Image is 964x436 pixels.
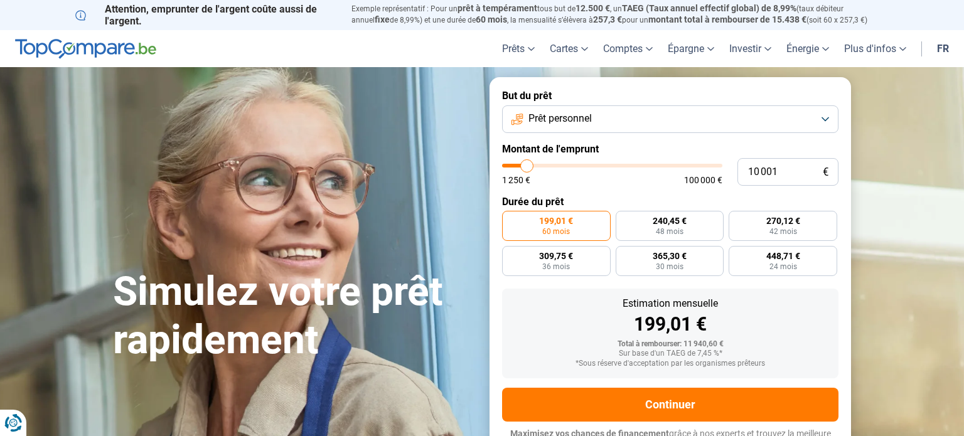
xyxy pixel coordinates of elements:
[539,252,573,260] span: 309,75 €
[502,176,530,184] span: 1 250 €
[542,228,570,235] span: 60 mois
[512,315,828,334] div: 199,01 €
[766,252,800,260] span: 448,71 €
[75,3,336,27] p: Attention, emprunter de l'argent coûte aussi de l'argent.
[648,14,806,24] span: montant total à rembourser de 15.438 €
[15,39,156,59] img: TopCompare
[512,349,828,358] div: Sur base d'un TAEG de 7,45 %*
[656,228,683,235] span: 48 mois
[823,167,828,178] span: €
[622,3,796,13] span: TAEG (Taux annuel effectif global) de 8,99%
[722,30,779,67] a: Investir
[576,3,610,13] span: 12.500 €
[653,252,687,260] span: 365,30 €
[476,14,507,24] span: 60 mois
[458,3,537,13] span: prêt à tempérament
[375,14,390,24] span: fixe
[528,112,592,125] span: Prêt personnel
[512,340,828,349] div: Total à rembourser: 11 940,60 €
[351,3,889,26] p: Exemple représentatif : Pour un tous but de , un (taux débiteur annuel de 8,99%) et une durée de ...
[684,176,722,184] span: 100 000 €
[502,196,838,208] label: Durée du prêt
[769,228,797,235] span: 42 mois
[502,388,838,422] button: Continuer
[502,143,838,155] label: Montant de l'emprunt
[593,14,622,24] span: 257,3 €
[929,30,956,67] a: fr
[512,359,828,368] div: *Sous réserve d'acceptation par les organismes prêteurs
[660,30,722,67] a: Épargne
[542,263,570,270] span: 36 mois
[769,263,797,270] span: 24 mois
[542,30,596,67] a: Cartes
[653,216,687,225] span: 240,45 €
[779,30,837,67] a: Énergie
[512,299,828,309] div: Estimation mensuelle
[596,30,660,67] a: Comptes
[495,30,542,67] a: Prêts
[113,268,474,364] h1: Simulez votre prêt rapidement
[837,30,914,67] a: Plus d'infos
[502,105,838,133] button: Prêt personnel
[539,216,573,225] span: 199,01 €
[502,90,838,102] label: But du prêt
[766,216,800,225] span: 270,12 €
[656,263,683,270] span: 30 mois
